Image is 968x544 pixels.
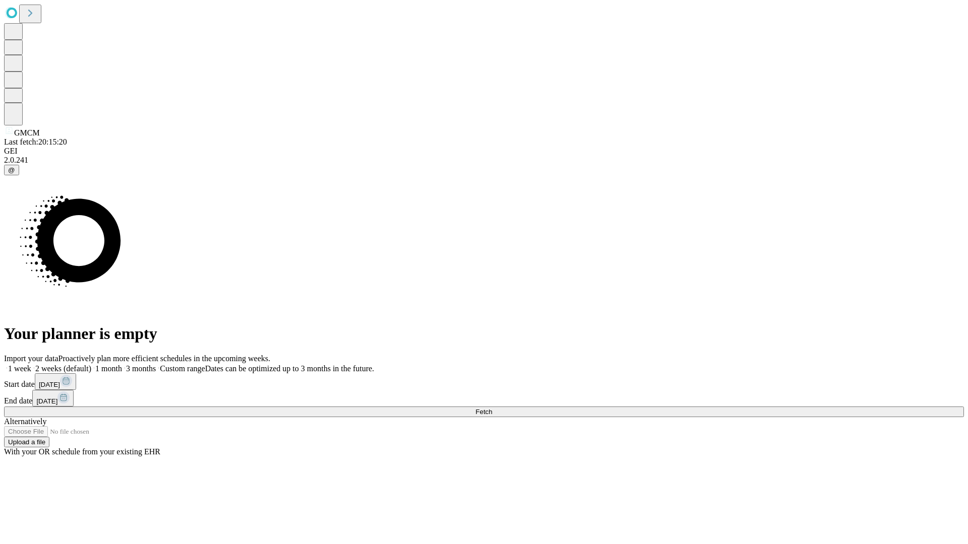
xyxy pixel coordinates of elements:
[4,417,46,426] span: Alternatively
[4,165,19,175] button: @
[32,390,74,406] button: [DATE]
[126,364,156,373] span: 3 months
[4,354,58,363] span: Import your data
[39,381,60,388] span: [DATE]
[4,324,964,343] h1: Your planner is empty
[4,406,964,417] button: Fetch
[36,397,57,405] span: [DATE]
[205,364,374,373] span: Dates can be optimized up to 3 months in the future.
[14,128,40,137] span: GMCM
[4,437,49,447] button: Upload a file
[35,373,76,390] button: [DATE]
[160,364,205,373] span: Custom range
[4,390,964,406] div: End date
[4,147,964,156] div: GEI
[4,138,67,146] span: Last fetch: 20:15:20
[4,373,964,390] div: Start date
[4,447,160,456] span: With your OR schedule from your existing EHR
[8,166,15,174] span: @
[35,364,91,373] span: 2 weeks (default)
[58,354,270,363] span: Proactively plan more efficient schedules in the upcoming weeks.
[475,408,492,416] span: Fetch
[95,364,122,373] span: 1 month
[4,156,964,165] div: 2.0.241
[8,364,31,373] span: 1 week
